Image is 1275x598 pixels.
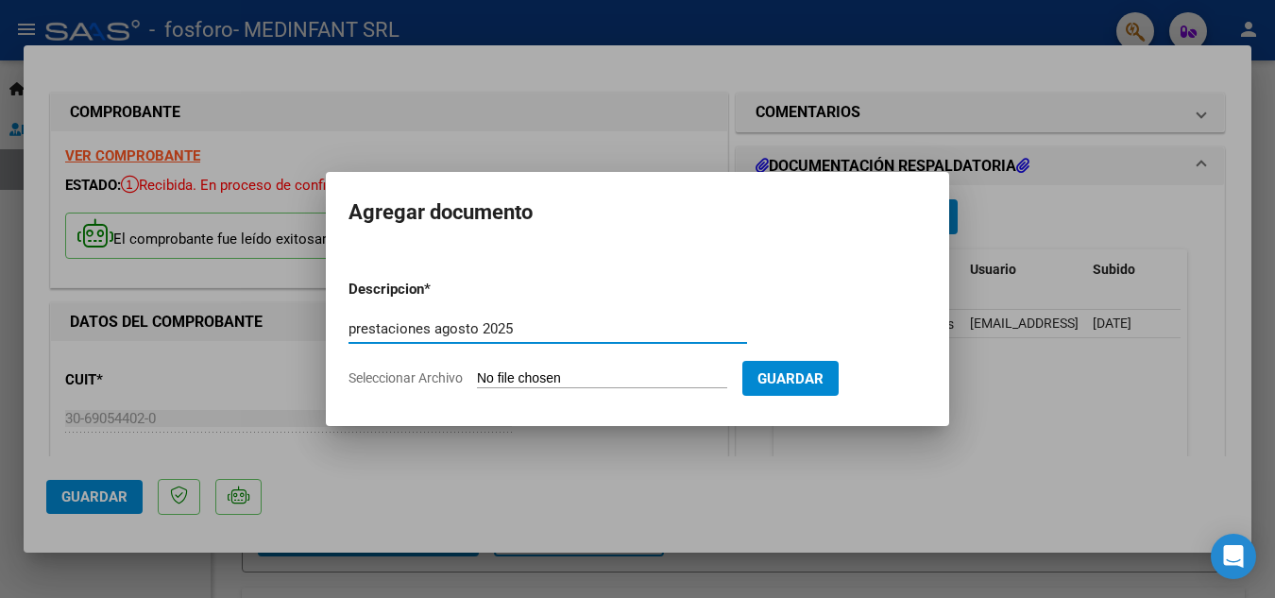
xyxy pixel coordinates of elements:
[742,361,839,396] button: Guardar
[757,370,824,387] span: Guardar
[348,279,522,300] p: Descripcion
[348,195,926,231] h2: Agregar documento
[348,370,463,385] span: Seleccionar Archivo
[1211,534,1256,579] div: Open Intercom Messenger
